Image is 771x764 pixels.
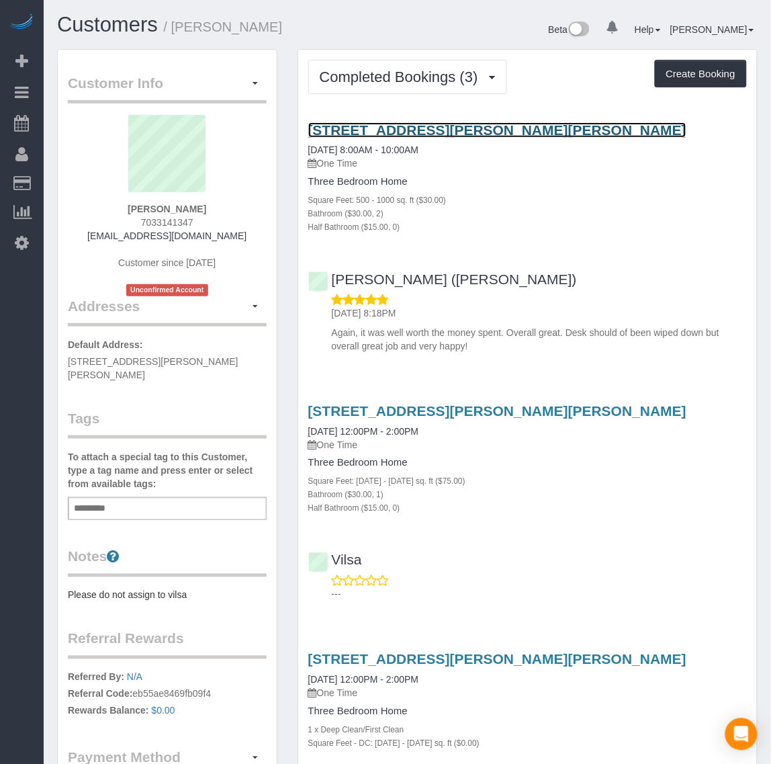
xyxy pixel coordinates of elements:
[308,122,687,138] a: [STREET_ADDRESS][PERSON_NAME][PERSON_NAME]
[308,652,687,667] a: [STREET_ADDRESS][PERSON_NAME][PERSON_NAME]
[308,457,747,468] h4: Three Bedroom Home
[308,490,383,499] small: Bathroom ($30.00, 1)
[68,547,267,577] legend: Notes
[308,60,507,94] button: Completed Bookings (3)
[68,671,267,721] p: eb55ae8469fb09f4
[308,222,400,232] small: Half Bathroom ($15.00, 0)
[68,450,267,491] label: To attach a special tag to this Customer, type a tag name and press enter or select from availabl...
[568,22,590,39] img: New interface
[549,24,590,35] a: Beta
[8,13,35,32] img: Automaid Logo
[87,230,246,241] a: [EMAIL_ADDRESS][DOMAIN_NAME]
[635,24,661,35] a: Help
[308,476,465,486] small: Square Feet: [DATE] - [DATE] sq. ft ($75.00)
[308,739,480,749] small: Square Feet - DC: [DATE] - [DATE] sq. ft ($0.00)
[308,144,419,155] a: [DATE] 8:00AM - 10:00AM
[308,687,747,700] p: One Time
[308,176,747,187] h4: Three Bedroom Home
[332,306,747,320] p: [DATE] 8:18PM
[332,326,747,353] p: Again, it was well worth the money spent. Overall great. Desk should of been wiped down but overa...
[68,687,132,701] label: Referral Code:
[308,426,419,437] a: [DATE] 12:00PM - 2:00PM
[68,671,124,684] label: Referred By:
[320,69,485,85] span: Completed Bookings (3)
[126,284,208,296] span: Unconfirmed Account
[308,503,400,513] small: Half Bathroom ($15.00, 0)
[164,19,283,34] small: / [PERSON_NAME]
[68,409,267,439] legend: Tags
[68,589,267,602] pre: Please do not assign to vilsa
[308,552,362,568] a: Vilsa
[141,217,193,228] span: 7033141347
[57,13,158,36] a: Customers
[68,73,267,103] legend: Customer Info
[670,24,754,35] a: [PERSON_NAME]
[68,338,143,351] label: Default Address:
[308,675,419,685] a: [DATE] 12:00PM - 2:00PM
[308,271,577,287] a: [PERSON_NAME] ([PERSON_NAME])
[118,257,216,268] span: Customer since [DATE]
[308,157,747,170] p: One Time
[68,356,238,380] span: [STREET_ADDRESS][PERSON_NAME][PERSON_NAME]
[308,706,747,718] h4: Three Bedroom Home
[68,629,267,659] legend: Referral Rewards
[332,588,747,601] p: ---
[725,718,758,751] div: Open Intercom Messenger
[655,60,747,88] button: Create Booking
[308,209,383,218] small: Bathroom ($30.00, 2)
[308,403,687,419] a: [STREET_ADDRESS][PERSON_NAME][PERSON_NAME]
[308,438,747,452] p: One Time
[308,196,447,205] small: Square Feet: 500 - 1000 sq. ft ($30.00)
[68,704,149,718] label: Rewards Balance:
[308,726,404,735] small: 1 x Deep Clean/First Clean
[128,204,206,214] strong: [PERSON_NAME]
[127,672,142,683] a: N/A
[152,706,175,716] a: $0.00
